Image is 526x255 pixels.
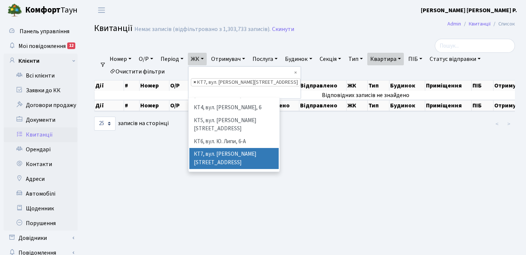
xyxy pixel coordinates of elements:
a: Всі клієнти [4,68,78,83]
a: Заявки до КК [4,83,78,98]
a: Адреси [4,172,78,186]
a: Очистити фільтри [107,65,168,78]
button: Переключити навігацію [92,4,111,16]
span: Панель управління [20,27,69,35]
input: Пошук... [435,39,515,53]
div: 12 [67,42,75,49]
label: записів на сторінці [94,117,169,131]
th: Відправлено [299,80,347,91]
a: Документи [4,113,78,127]
th: Будинок [389,100,425,111]
a: Порушення [4,216,78,231]
th: Приміщення [425,80,472,91]
li: Список [491,20,515,28]
a: Мої повідомлення12 [4,39,78,54]
a: [PERSON_NAME] [PERSON_NAME] Р. [421,6,517,15]
a: Контакти [4,157,78,172]
a: Номер [107,53,134,65]
span: Мої повідомлення [18,42,66,50]
b: Комфорт [25,4,61,16]
a: Admin [447,20,461,28]
th: Дії [94,100,124,111]
a: О/Р [136,53,156,65]
span: Видалити всі елементи [294,69,297,76]
a: Період [158,53,186,65]
span: Таун [25,4,78,17]
img: logo.png [7,3,22,18]
a: Договори продажу [4,98,78,113]
a: Отримувач [208,53,248,65]
th: ПІБ [472,80,493,91]
th: ЖК [347,100,368,111]
th: Дії [94,80,124,91]
th: Будинок [389,80,425,91]
th: ПІБ [472,100,493,111]
a: ПІБ [405,53,425,65]
a: Довідники [4,231,78,245]
th: Приміщення [425,100,472,111]
nav: breadcrumb [436,16,526,32]
th: ЖК [347,80,368,91]
th: Тип [368,100,390,111]
select: записів на сторінці [94,117,116,131]
li: КТ5, вул. [PERSON_NAME][STREET_ADDRESS] [189,114,279,135]
li: КТ7, вул. [PERSON_NAME][STREET_ADDRESS] [189,148,279,169]
li: КТ7, вул. Березнева, 12 [191,78,300,86]
th: О/Р [169,100,191,111]
a: Орендарі [4,142,78,157]
a: Панель управління [4,24,78,39]
a: Скинути [272,26,294,33]
a: Автомобілі [4,186,78,201]
a: Квартира [367,53,404,65]
a: Тип [345,53,366,65]
a: Будинок [282,53,315,65]
th: # [124,80,140,91]
span: Квитанції [94,22,133,35]
th: Відправлено [299,100,347,111]
li: КТ6, вул. Ю. Липи, 6-А [189,135,279,148]
th: Тип [368,80,390,91]
a: Щоденник [4,201,78,216]
th: Номер [140,100,169,111]
span: × [193,79,196,86]
a: Послуга [250,53,281,65]
th: # [124,100,140,111]
b: [PERSON_NAME] [PERSON_NAME] Р. [421,6,517,14]
th: О/Р [169,80,191,91]
div: Немає записів (відфільтровано з 1,303,733 записів). [134,26,271,33]
a: Клієнти [4,54,78,68]
li: СП, [STREET_ADDRESS] [189,169,279,182]
a: Статус відправки [427,53,484,65]
a: ЖК [188,53,207,65]
li: КТ4, вул. [PERSON_NAME], 6 [189,101,279,114]
a: Квитанції [4,127,78,142]
a: Секція [317,53,344,65]
th: Номер [140,80,169,91]
a: Квитанції [469,20,491,28]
